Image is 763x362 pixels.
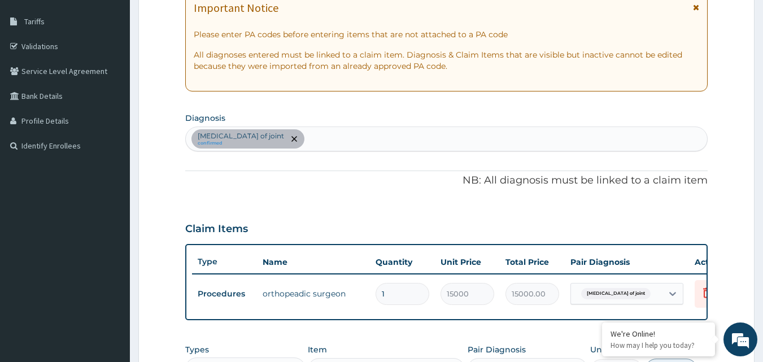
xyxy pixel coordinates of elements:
[435,251,500,273] th: Unit Price
[6,242,215,281] textarea: Type your message and hit 'Enter'
[66,109,156,223] span: We're online!
[689,251,745,273] th: Actions
[185,173,708,188] p: NB: All diagnosis must be linked to a claim item
[257,282,370,305] td: orthopeadic surgeon
[611,341,707,350] p: How may I help you today?
[24,16,45,27] span: Tariffs
[192,284,257,304] td: Procedures
[59,63,190,78] div: Chat with us now
[185,112,225,124] label: Diagnosis
[21,56,46,85] img: d_794563401_company_1708531726252_794563401
[185,6,212,33] div: Minimize live chat window
[185,223,248,235] h3: Claim Items
[194,29,700,40] p: Please enter PA codes before entering items that are not attached to a PA code
[289,134,299,144] span: remove selection option
[611,329,707,339] div: We're Online!
[192,251,257,272] th: Type
[590,344,631,355] label: Unit Price
[194,2,278,14] h1: Important Notice
[468,344,526,355] label: Pair Diagnosis
[198,132,284,141] p: [MEDICAL_DATA] of joint
[581,288,651,299] span: [MEDICAL_DATA] of joint
[185,345,209,355] label: Types
[194,49,700,72] p: All diagnoses entered must be linked to a claim item. Diagnosis & Claim Items that are visible bu...
[370,251,435,273] th: Quantity
[308,344,327,355] label: Item
[500,251,565,273] th: Total Price
[198,141,284,146] small: confirmed
[565,251,689,273] th: Pair Diagnosis
[257,251,370,273] th: Name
